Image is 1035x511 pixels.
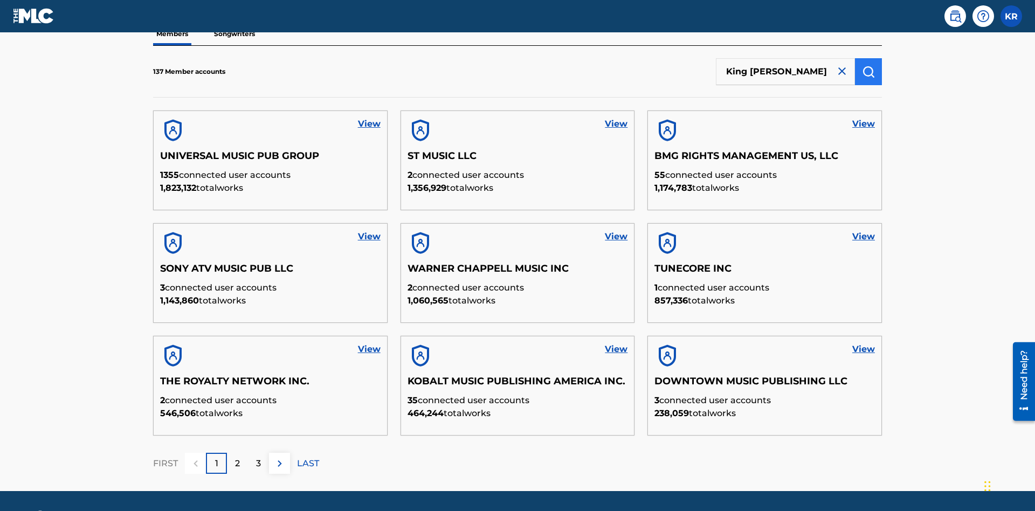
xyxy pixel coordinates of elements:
p: connected user accounts [408,169,628,182]
span: 1,356,929 [408,183,446,193]
img: account [408,343,433,369]
img: help [977,10,990,23]
img: close [836,65,848,78]
h5: TUNECORE INC [654,263,875,281]
a: View [358,118,381,130]
p: connected user accounts [408,281,628,294]
p: FIRST [153,457,178,470]
img: account [654,230,680,256]
a: View [605,343,627,356]
h5: UNIVERSAL MUSIC PUB GROUP [160,150,381,169]
div: Drag [984,470,991,502]
p: connected user accounts [160,281,381,294]
span: 1355 [160,170,179,180]
h5: KOBALT MUSIC PUBLISHING AMERICA INC. [408,375,628,394]
img: right [273,457,286,470]
a: View [358,230,381,243]
span: 1,143,860 [160,295,199,306]
p: 3 [256,457,261,470]
p: Members [153,23,191,45]
span: 238,059 [654,408,689,418]
p: connected user accounts [654,394,875,407]
iframe: Chat Widget [981,459,1035,511]
p: connected user accounts [160,394,381,407]
p: total works [408,182,628,195]
span: 2 [408,282,412,293]
div: User Menu [1000,5,1022,27]
span: 2 [408,170,412,180]
h5: DOWNTOWN MUSIC PUBLISHING LLC [654,375,875,394]
p: total works [654,182,875,195]
span: 546,506 [160,408,196,418]
p: connected user accounts [160,169,381,182]
a: View [605,118,627,130]
p: 1 [215,457,218,470]
span: 2 [160,395,165,405]
a: View [358,343,381,356]
p: total works [408,294,628,307]
h5: WARNER CHAPPELL MUSIC INC [408,263,628,281]
img: account [408,118,433,143]
p: total works [160,407,381,420]
p: total works [160,294,381,307]
img: MLC Logo [13,8,54,24]
p: total works [160,182,381,195]
p: LAST [297,457,319,470]
img: search [949,10,962,23]
span: 1 [654,282,658,293]
p: connected user accounts [654,281,875,294]
a: View [852,343,875,356]
p: connected user accounts [654,169,875,182]
img: account [160,118,186,143]
a: View [605,230,627,243]
span: 1,823,132 [160,183,196,193]
h5: THE ROYALTY NETWORK INC. [160,375,381,394]
img: account [408,230,433,256]
iframe: Resource Center [1005,338,1035,426]
span: 464,244 [408,408,444,418]
p: total works [654,407,875,420]
span: 55 [654,170,665,180]
img: account [654,343,680,369]
h5: SONY ATV MUSIC PUB LLC [160,263,381,281]
a: Public Search [944,5,966,27]
img: account [160,343,186,369]
a: View [852,118,875,130]
a: View [852,230,875,243]
p: Songwriters [211,23,258,45]
p: connected user accounts [408,394,628,407]
span: 1,060,565 [408,295,448,306]
span: 3 [160,282,165,293]
p: 137 Member accounts [153,67,225,77]
input: Search Members [716,58,855,85]
span: 857,336 [654,295,688,306]
span: 3 [654,395,659,405]
h5: ST MUSIC LLC [408,150,628,169]
img: account [654,118,680,143]
p: 2 [235,457,240,470]
img: account [160,230,186,256]
span: 1,174,783 [654,183,692,193]
p: total works [654,294,875,307]
span: 35 [408,395,418,405]
h5: BMG RIGHTS MANAGEMENT US, LLC [654,150,875,169]
p: total works [408,407,628,420]
div: Help [972,5,994,27]
img: Search Works [862,65,875,78]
